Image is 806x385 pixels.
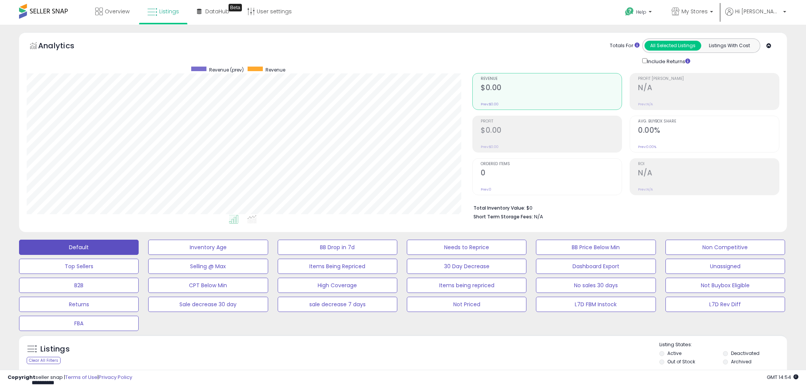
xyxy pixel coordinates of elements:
[473,205,525,211] b: Total Inventory Value:
[638,102,653,107] small: Prev: N/A
[481,83,622,94] h2: $0.00
[148,259,268,274] button: Selling @ Max
[725,8,786,25] a: Hi [PERSON_NAME]
[638,169,779,179] h2: N/A
[619,1,659,25] a: Help
[638,83,779,94] h2: N/A
[536,259,656,274] button: Dashboard Export
[481,102,499,107] small: Prev: $0.00
[665,278,785,293] button: Not Buybox Eligible
[667,358,695,365] label: Out of Stock
[473,213,533,220] b: Short Term Storage Fees:
[278,297,397,312] button: sale decrease 7 days
[731,350,760,356] label: Deactivated
[636,57,699,65] div: Include Returns
[665,297,785,312] button: L7D Rev Diff
[638,126,779,136] h2: 0.00%
[407,240,526,255] button: Needs to Reprice
[19,240,139,255] button: Default
[638,162,779,166] span: ROI
[681,8,708,15] span: My Stores
[536,278,656,293] button: No sales 30 days
[665,259,785,274] button: Unassigned
[407,297,526,312] button: Not Priced
[610,42,640,49] div: Totals For
[8,374,132,381] div: seller snap | |
[731,358,752,365] label: Archived
[38,40,89,53] h5: Analytics
[278,240,397,255] button: BB Drop in 7d
[767,374,798,381] span: 2025-10-10 14:54 GMT
[659,341,787,348] p: Listing States:
[625,7,634,16] i: Get Help
[229,4,242,11] div: Tooltip anchor
[209,67,244,73] span: Revenue (prev)
[644,41,701,51] button: All Selected Listings
[536,297,656,312] button: L7D FBM Instock
[638,77,779,81] span: Profit [PERSON_NAME]
[265,67,285,73] span: Revenue
[65,374,98,381] a: Terms of Use
[19,259,139,274] button: Top Sellers
[481,187,491,192] small: Prev: 0
[19,278,139,293] button: B2B
[40,344,70,355] h5: Listings
[27,357,61,364] div: Clear All Filters
[159,8,179,15] span: Listings
[638,145,656,149] small: Prev: 0.00%
[735,8,781,15] span: Hi [PERSON_NAME]
[481,169,622,179] h2: 0
[205,8,229,15] span: DataHub
[665,240,785,255] button: Non Competitive
[407,259,526,274] button: 30 Day Decrease
[148,240,268,255] button: Inventory Age
[536,240,656,255] button: BB Price Below Min
[481,77,622,81] span: Revenue
[667,350,681,356] label: Active
[473,203,774,212] li: $0
[105,8,130,15] span: Overview
[99,374,132,381] a: Privacy Policy
[19,297,139,312] button: Returns
[638,119,779,124] span: Avg. Buybox Share
[534,213,543,220] span: N/A
[278,278,397,293] button: High Coverage
[148,297,268,312] button: Sale decrease 30 day
[407,278,526,293] button: Items being repriced
[638,187,653,192] small: Prev: N/A
[481,126,622,136] h2: $0.00
[481,145,499,149] small: Prev: $0.00
[481,119,622,124] span: Profit
[8,374,35,381] strong: Copyright
[19,316,139,331] button: FBA
[148,278,268,293] button: CPT Below Min
[481,162,622,166] span: Ordered Items
[701,41,758,51] button: Listings With Cost
[278,259,397,274] button: Items Being Repriced
[636,9,646,15] span: Help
